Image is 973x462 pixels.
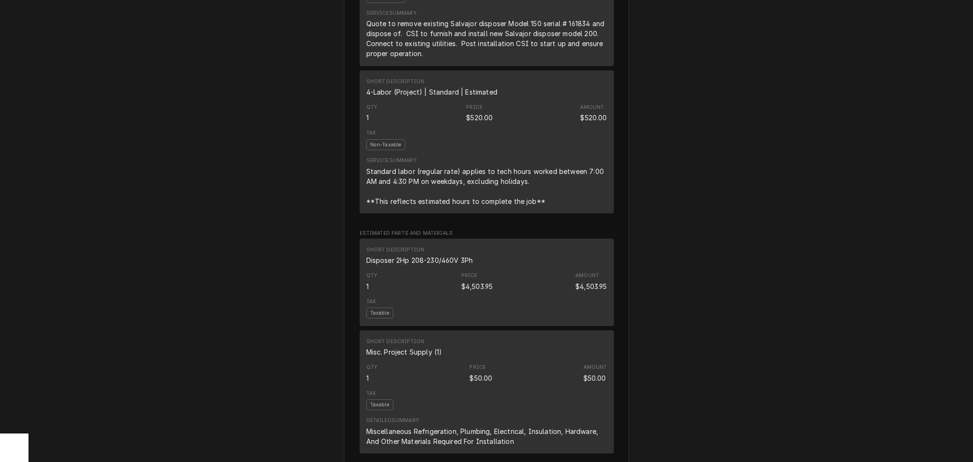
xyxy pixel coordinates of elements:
[366,347,442,357] div: Short Description
[580,113,607,123] div: Amount
[366,272,379,279] div: Qty.
[366,308,393,318] span: Taxable
[366,281,369,291] div: Quantity
[461,272,477,279] div: Price
[366,417,419,424] div: Detailed Summary
[461,272,493,291] div: Price
[461,281,493,291] div: Price
[360,239,614,458] div: Estimated Parts and Materials List
[366,19,607,58] div: Quote to remove existing Salvajor disposer Model 150 serial # 161834 and dispose of. CSI to furni...
[366,78,425,86] div: Short Description
[583,373,606,383] div: Amount
[360,239,614,326] div: Line Item
[366,139,406,150] span: Non-Taxable
[466,104,493,123] div: Price
[366,255,473,265] div: Short Description
[366,364,379,383] div: Quantity
[366,373,369,383] div: Quantity
[366,87,497,97] div: Short Description
[366,298,376,306] div: Tax
[575,272,607,291] div: Amount
[366,272,379,291] div: Quantity
[366,390,376,397] div: Tax
[366,104,379,123] div: Quantity
[580,104,607,123] div: Amount
[366,246,425,254] div: Short Description
[366,10,417,17] div: Service Summary
[366,113,369,123] div: Quantity
[366,246,473,265] div: Short Description
[360,230,614,237] span: Estimated Parts and Materials
[360,230,614,458] div: Estimated Parts and Materials
[366,157,417,164] div: Service Summary
[366,364,379,371] div: Qty.
[366,78,497,97] div: Short Description
[360,330,614,454] div: Line Item
[366,399,393,410] span: Taxable
[366,338,425,346] div: Short Description
[583,364,607,371] div: Amount
[466,104,482,111] div: Price
[366,129,376,137] div: Tax
[366,104,379,111] div: Qty.
[360,70,614,214] div: Line Item
[469,364,486,371] div: Price
[575,272,599,279] div: Amount
[575,281,607,291] div: Amount
[469,364,492,383] div: Price
[366,166,607,206] div: Standard labor (regular rate) applies to tech hours worked between 7:00 AM and 4:30 PM on weekday...
[580,104,604,111] div: Amount
[366,426,607,446] div: Miscellaneous Refrigeration, Plumbing, Electrical, Insulation, Hardware, And Other Materials Requ...
[583,364,607,383] div: Amount
[469,373,492,383] div: Price
[366,338,442,357] div: Short Description
[466,113,493,123] div: Price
